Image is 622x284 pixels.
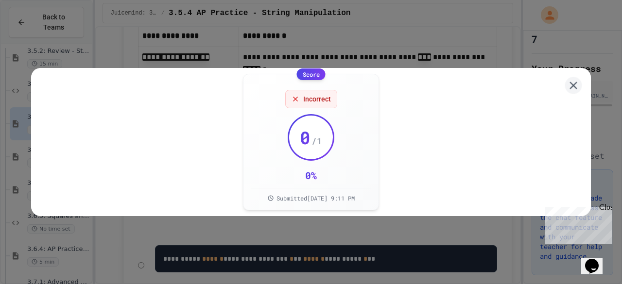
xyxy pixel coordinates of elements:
[311,134,322,148] span: / 1
[300,128,311,147] span: 0
[541,203,612,244] iframe: chat widget
[276,194,355,202] span: Submitted [DATE] 9:11 PM
[303,94,331,104] span: Incorrect
[4,4,67,62] div: Chat with us now!Close
[297,68,326,80] div: Score
[581,245,612,274] iframe: chat widget
[305,168,317,182] div: 0 %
